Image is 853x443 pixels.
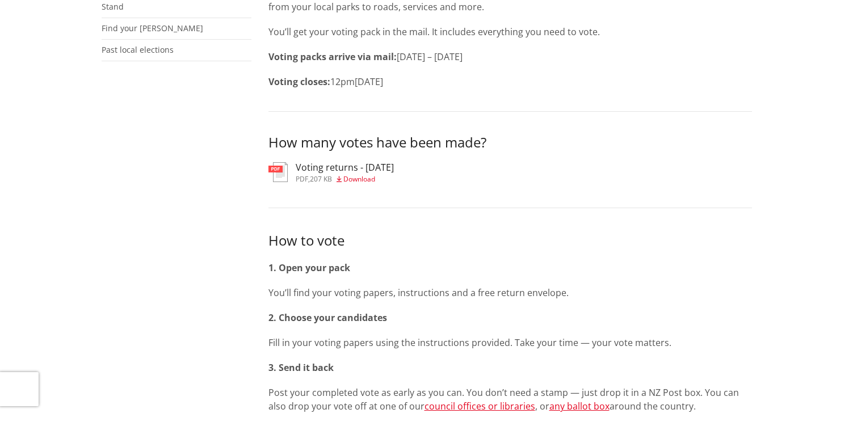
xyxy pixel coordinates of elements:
span: 207 KB [310,174,332,184]
p: Post your completed vote as early as you can. You don’t need a stamp — just drop it in a NZ Post ... [268,386,752,413]
img: document-pdf.svg [268,162,288,182]
div: , [296,176,394,183]
h3: How many votes have been made? [268,134,752,151]
span: You’ll find your voting papers, instructions and a free return envelope. [268,286,569,299]
strong: 2. Choose your candidates [268,311,387,324]
p: [DATE] – [DATE] [268,50,752,64]
a: any ballot box [549,400,610,412]
iframe: Messenger Launcher [801,395,842,436]
span: Download [343,174,375,184]
a: Past local elections [102,44,174,55]
p: Fill in your voting papers using the instructions provided. Take your time — your vote matters. [268,336,752,349]
strong: Voting packs arrive via mail: [268,50,397,63]
span: 12pm[DATE] [330,75,383,88]
a: council offices or libraries [425,400,535,412]
span: pdf [296,174,308,184]
a: Find your [PERSON_NAME] [102,23,203,33]
a: Stand [102,1,124,12]
h3: How to vote [268,231,752,250]
a: Voting returns - [DATE] pdf,207 KB Download [268,162,394,183]
strong: 1. Open your pack [268,261,350,274]
strong: Voting closes: [268,75,330,88]
h3: Voting returns - [DATE] [296,162,394,173]
p: You’ll get your voting pack in the mail. It includes everything you need to vote. [268,25,752,39]
strong: 3. Send it back [268,361,334,374]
